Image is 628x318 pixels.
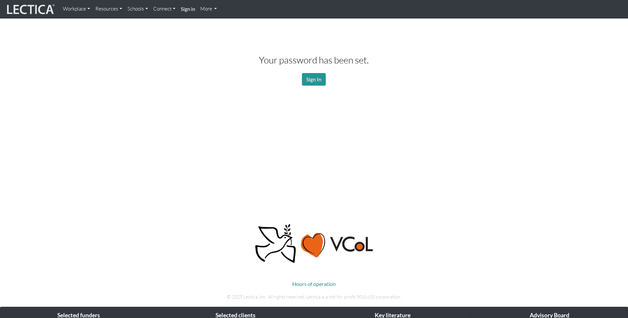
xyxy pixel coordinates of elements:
a: Sign in [178,3,198,16]
a: More [198,3,220,16]
img: lecticalive [5,3,55,16]
a: Workplace [60,3,93,16]
a: Sign In [302,73,326,86]
a: Hours of operation [292,281,336,287]
strong: Sign in [181,6,195,12]
a: Schools [125,3,151,16]
img: Peace, love, VCoL [253,223,374,264]
h3: Your password has been set. [256,55,372,65]
p: © 2025 Lectica, Inc. All rights reserved. Lectica is a not for profit 501(c)(3) corporation. [130,293,498,300]
a: Connect [151,3,178,16]
a: Resources [93,3,125,16]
